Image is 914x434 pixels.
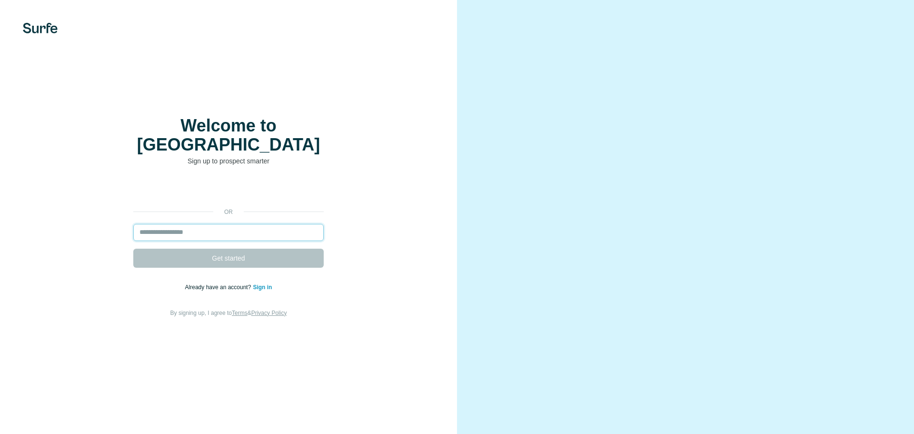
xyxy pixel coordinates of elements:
span: Already have an account? [185,284,253,291]
iframe: Sign in with Google Button [129,180,328,201]
p: Sign up to prospect smarter [133,156,324,166]
a: Terms [232,310,248,316]
img: Surfe's logo [23,23,58,33]
span: By signing up, I agree to & [170,310,287,316]
h1: Welcome to [GEOGRAPHIC_DATA] [133,116,324,154]
p: or [213,208,244,216]
a: Sign in [253,284,272,291]
a: Privacy Policy [251,310,287,316]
